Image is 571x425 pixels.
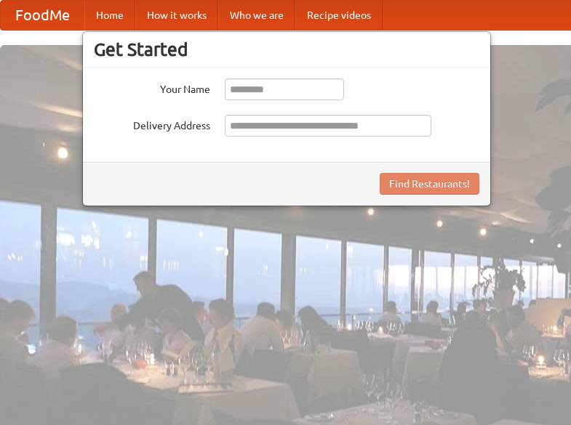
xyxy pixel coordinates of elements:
[1,1,84,30] a: FoodMe
[94,78,210,97] label: Your Name
[218,1,295,30] a: Who we are
[295,1,383,30] a: Recipe videos
[94,39,479,60] h3: Get Started
[84,1,135,30] a: Home
[380,173,479,195] button: Find Restaurants!
[135,1,218,30] a: How it works
[94,115,210,133] label: Delivery Address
